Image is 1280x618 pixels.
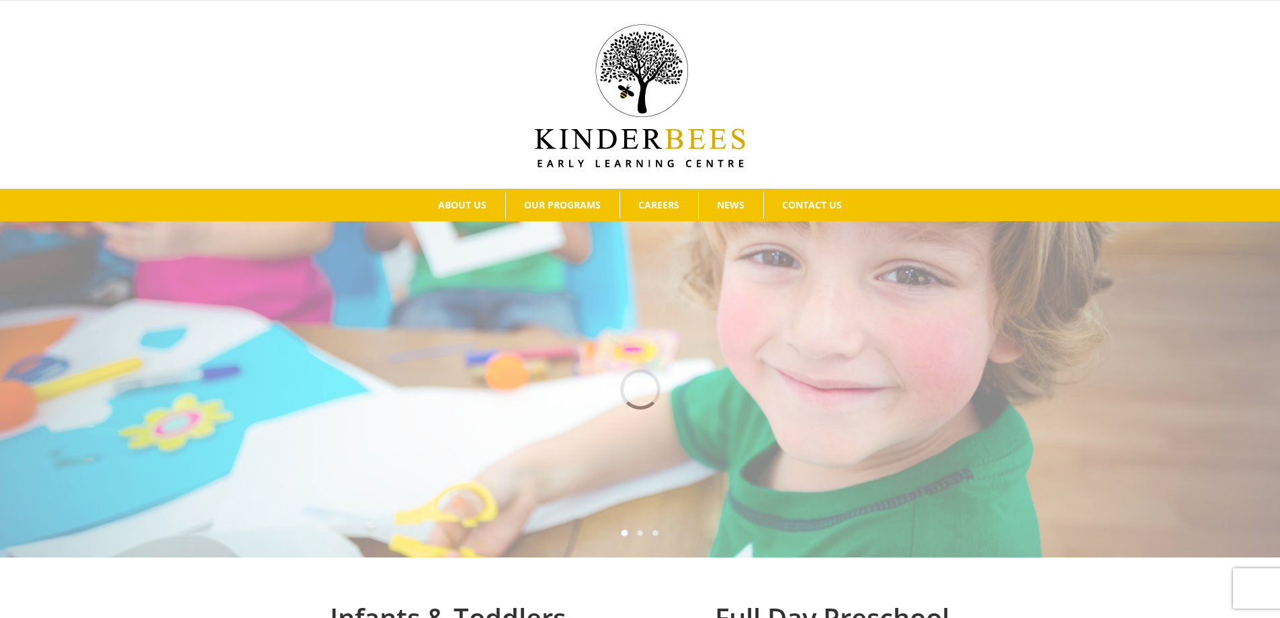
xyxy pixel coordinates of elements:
[506,192,620,219] a: OUR PROGRAMS
[524,200,601,210] span: OUR PROGRAMS
[717,200,744,210] span: NEWS
[699,192,763,219] a: NEWS
[652,529,659,537] a: 3
[20,189,1260,221] nav: Main Menu
[621,529,628,537] a: 1
[782,200,842,210] span: CONTACT US
[636,529,644,537] a: 2
[638,200,679,210] span: CAREERS
[438,200,486,210] span: ABOUT US
[764,192,861,219] a: CONTACT US
[535,24,745,167] img: Kinder Bees Logo
[620,192,698,219] a: CAREERS
[420,192,505,219] a: ABOUT US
